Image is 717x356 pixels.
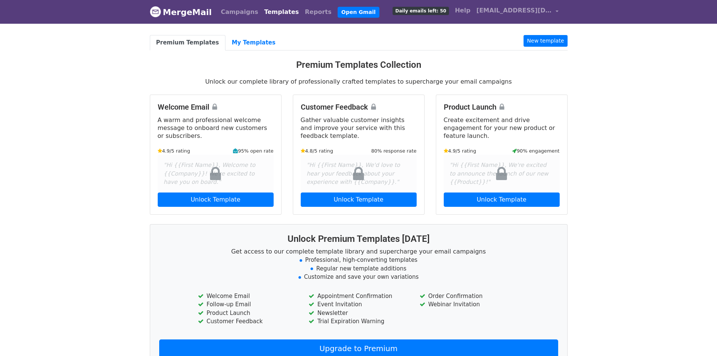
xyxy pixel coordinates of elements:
li: Trial Expiration Warning [309,317,408,326]
li: Appointment Confirmation [309,292,408,301]
small: 4.8/5 rating [301,147,333,154]
a: Open Gmail [338,7,379,18]
li: Professional, high-converting templates [159,256,558,264]
li: Regular new template additions [159,264,558,273]
a: MergeMail [150,4,212,20]
li: Newsletter [309,309,408,318]
a: Premium Templates [150,35,225,50]
h4: Product Launch [444,102,560,112]
a: My Templates [225,35,282,50]
a: Reports [302,5,335,20]
a: Daily emails left: 50 [390,3,452,18]
p: A warm and professional welcome message to onboard new customers or subscribers. [158,116,274,140]
span: Daily emails left: 50 [393,7,449,15]
a: Unlock Template [301,193,417,207]
p: Gather valuable customer insights and improve your service with this feedback template. [301,116,417,140]
li: Welcome Email [198,292,297,301]
a: Templates [261,5,302,20]
p: Get access to our complete template library and supercharge your email campaigns [159,248,558,255]
h3: Premium Templates Collection [150,60,568,70]
li: Customize and save your own variations [159,273,558,281]
small: 90% engagement [512,147,560,154]
a: Campaigns [218,5,261,20]
p: Create excitement and drive engagement for your new product or feature launch. [444,116,560,140]
div: "Hi {{First Name}}, We'd love to hear your feedback about your experience with {{Company}}." [301,155,417,193]
a: New template [524,35,567,47]
a: Unlock Template [158,193,274,207]
h3: Unlock Premium Templates [DATE] [159,234,558,244]
h4: Welcome Email [158,102,274,112]
small: 4.9/5 rating [158,147,190,154]
small: 95% open rate [233,147,273,154]
li: Event Invitation [309,300,408,309]
li: Customer Feedback [198,317,297,326]
a: Unlock Template [444,193,560,207]
div: "Hi {{First Name}}, Welcome to {{Company}}! We're excited to have you on board." [158,155,274,193]
small: 4.9/5 rating [444,147,476,154]
p: Unlock our complete library of professionally crafted templates to supercharge your email campaigns [150,78,568,86]
li: Order Confirmation [420,292,519,301]
div: "Hi {{First Name}}, We're excited to announce the launch of our new {{Product}}!" [444,155,560,193]
h4: Customer Feedback [301,102,417,112]
small: 80% response rate [371,147,416,154]
li: Product Launch [198,309,297,318]
li: Follow-up Email [198,300,297,309]
span: [EMAIL_ADDRESS][DOMAIN_NAME] [476,6,552,15]
a: Help [452,3,473,18]
li: Webinar Invitation [420,300,519,309]
img: MergeMail logo [150,6,161,17]
a: [EMAIL_ADDRESS][DOMAIN_NAME] [473,3,562,21]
